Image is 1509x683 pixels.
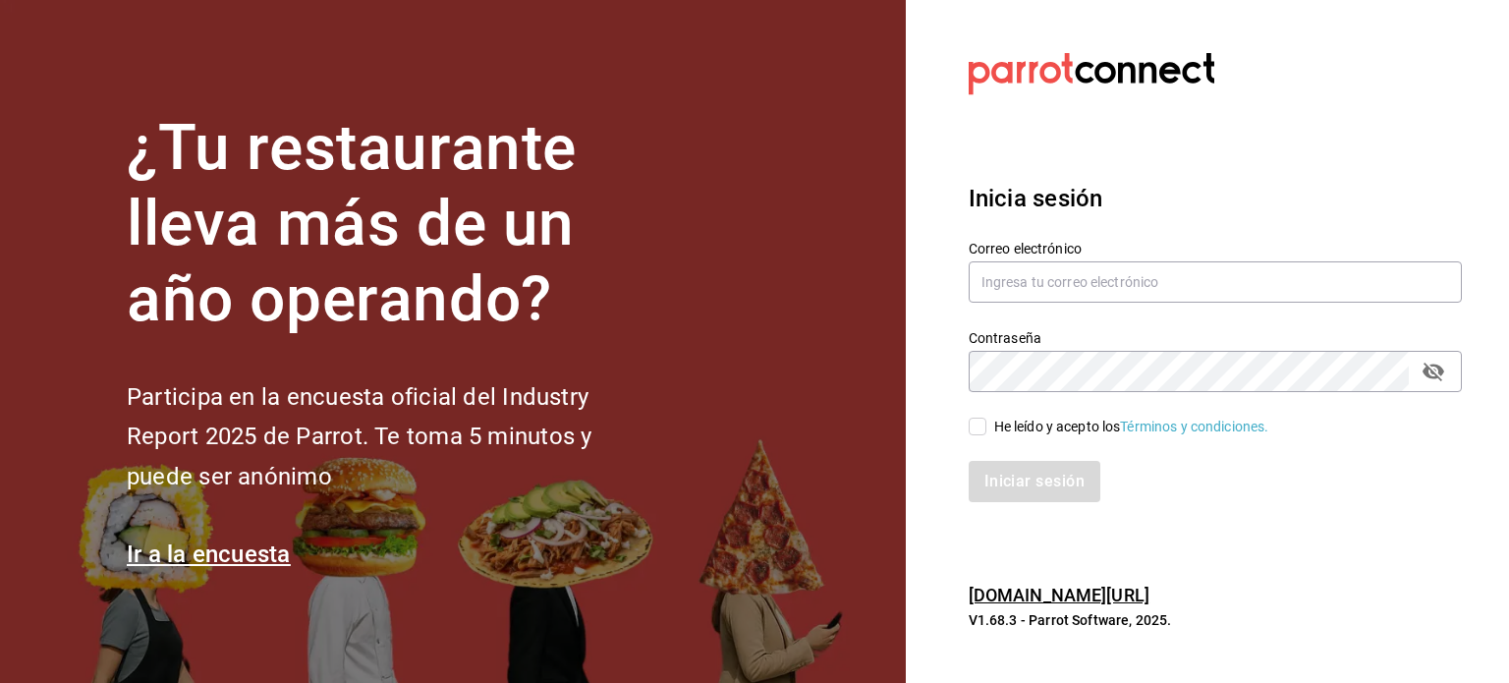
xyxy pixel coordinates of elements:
[127,377,657,497] h2: Participa en la encuesta oficial del Industry Report 2025 de Parrot. Te toma 5 minutos y puede se...
[1417,355,1450,388] button: passwordField
[969,585,1149,605] a: [DOMAIN_NAME][URL]
[969,610,1462,630] p: V1.68.3 - Parrot Software, 2025.
[969,331,1462,345] label: Contraseña
[969,261,1462,303] input: Ingresa tu correo electrónico
[994,417,1269,437] div: He leído y acepto los
[969,181,1462,216] h3: Inicia sesión
[127,541,291,568] a: Ir a la encuesta
[1120,419,1268,434] a: Términos y condiciones.
[127,111,657,337] h1: ¿Tu restaurante lleva más de un año operando?
[969,242,1462,256] label: Correo electrónico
